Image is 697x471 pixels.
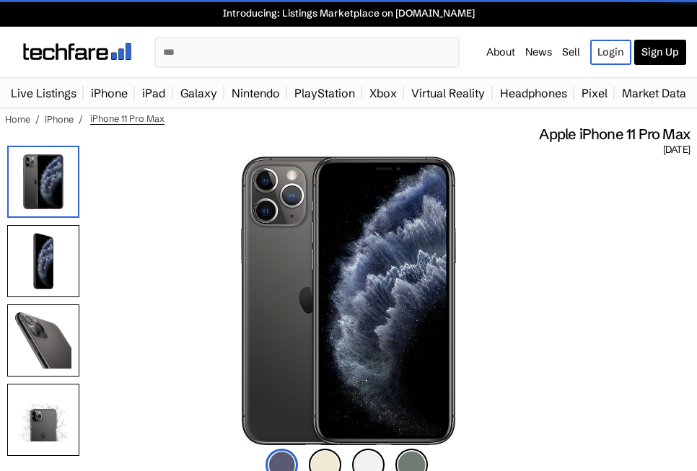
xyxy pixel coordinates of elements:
span: Apple iPhone 11 Pro Max [539,125,690,144]
img: Camera [7,384,79,456]
span: [DATE] [663,144,690,157]
a: Headphones [493,79,574,107]
a: Sign Up [634,40,686,65]
img: iPhone 11 Pro [7,146,79,218]
a: Xbox [362,79,404,107]
img: Front [7,225,79,297]
a: News [525,45,552,58]
a: Nintendo [224,79,287,107]
a: iPhone [84,79,135,107]
span: iPhone 11 Pro Max [90,113,165,125]
img: iPhone 11 Pro Max [241,157,456,445]
span: / [35,113,40,125]
img: Rear [7,304,79,377]
a: Live Listings [4,79,84,107]
a: Galaxy [173,79,224,107]
a: iPhone [45,113,74,125]
a: Home [5,113,30,125]
a: Introducing: Listings Marketplace on [DOMAIN_NAME] [7,7,690,19]
a: Login [590,40,631,65]
img: techfare logo [23,43,131,60]
a: About [486,45,515,58]
span: / [79,113,83,125]
a: PlayStation [287,79,362,107]
a: iPad [135,79,172,107]
a: Pixel [574,79,615,107]
a: Market Data [615,79,693,107]
a: Virtual Reality [404,79,492,107]
a: Sell [562,45,580,58]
